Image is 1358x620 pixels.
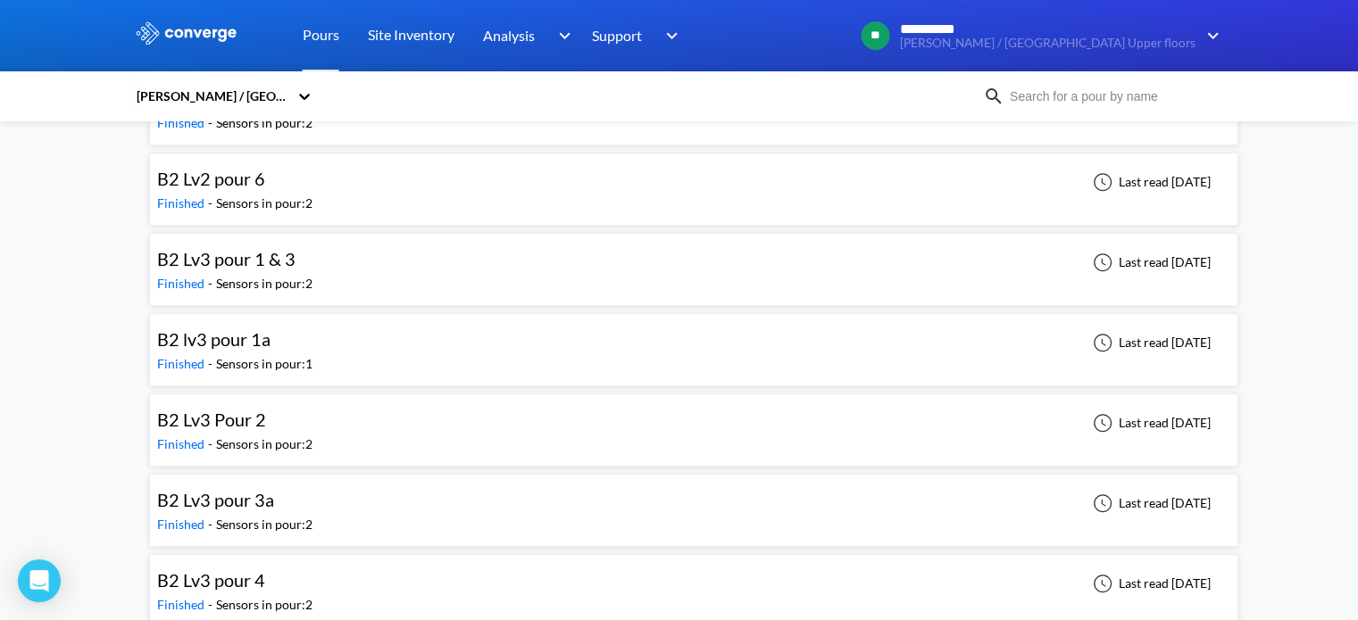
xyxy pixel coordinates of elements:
div: Last read [DATE] [1083,332,1216,353]
span: Support [592,24,642,46]
span: - [208,517,216,532]
div: Last read [DATE] [1083,412,1216,434]
img: downArrow.svg [654,25,683,46]
img: downArrow.svg [546,25,575,46]
span: B2 Lv3 pour 4 [157,569,265,591]
span: Finished [157,356,208,371]
div: Sensors in pour: 2 [216,113,312,133]
span: B2 Lv3 pour 3a [157,489,274,510]
img: icon-search.svg [983,86,1004,107]
a: B2 lv3 pour 1aFinished-Sensors in pour:1Last read [DATE] [149,334,1238,349]
span: B2 Lv3 Pour 2 [157,409,266,430]
span: Analysis [483,24,535,46]
span: - [208,436,216,451]
div: Sensors in pour: 2 [216,515,312,534]
span: - [208,115,216,130]
input: Search for a pour by name [1004,87,1221,106]
span: Finished [157,195,208,211]
a: B2 Lv3 Pour 2Finished-Sensors in pour:2Last read [DATE] [149,414,1238,429]
div: Last read [DATE] [1083,573,1216,594]
a: B2 Lv2 pour 6Finished-Sensors in pour:2Last read [DATE] [149,173,1238,188]
span: - [208,356,216,371]
div: Last read [DATE] [1083,252,1216,273]
span: [PERSON_NAME] / [GEOGRAPHIC_DATA] Upper floors [900,37,1196,50]
div: [PERSON_NAME] / [GEOGRAPHIC_DATA] Upper floors [135,87,288,106]
div: Sensors in pour: 2 [216,194,312,213]
div: Sensors in pour: 2 [216,434,312,454]
div: Sensors in pour: 1 [216,354,312,374]
span: Finished [157,436,208,451]
span: B2 Lv3 pour 1 & 3 [157,248,296,269]
div: Sensors in pour: 2 [216,595,312,615]
span: Finished [157,115,208,130]
span: - [208,276,216,291]
a: B2 Lv3 pour 1 & 3Finished-Sensors in pour:2Last read [DATE] [149,253,1238,269]
img: logo_ewhite.svg [135,21,238,45]
span: B2 Lv2 pour 6 [157,168,265,189]
div: Open Intercom Messenger [18,559,61,602]
span: - [208,195,216,211]
span: Finished [157,276,208,291]
div: Sensors in pour: 2 [216,274,312,293]
span: Finished [157,597,208,612]
span: Finished [157,517,208,532]
a: B2 Lv3 pour 4Finished-Sensors in pour:2Last read [DATE] [149,575,1238,590]
div: Last read [DATE] [1083,492,1216,514]
span: - [208,597,216,612]
div: Last read [DATE] [1083,171,1216,193]
img: downArrow.svg [1196,25,1224,46]
span: B2 lv3 pour 1a [157,328,271,350]
a: B2 Lv3 pour 3aFinished-Sensors in pour:2Last read [DATE] [149,494,1238,509]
